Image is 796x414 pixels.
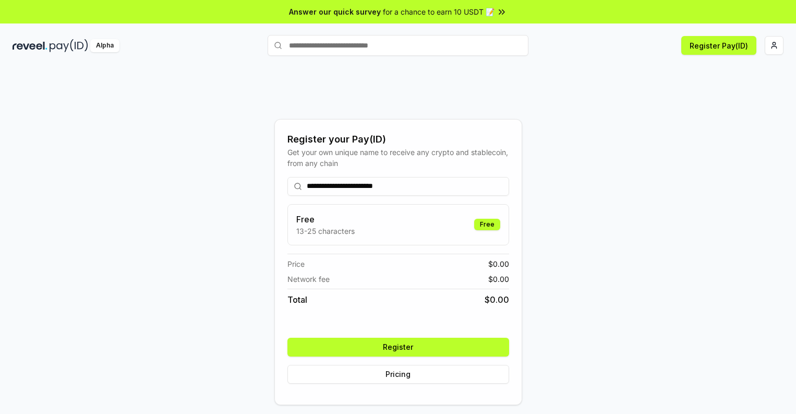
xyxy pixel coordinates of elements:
[287,293,307,306] span: Total
[50,39,88,52] img: pay_id
[287,365,509,384] button: Pricing
[287,274,330,285] span: Network fee
[13,39,47,52] img: reveel_dark
[488,258,509,269] span: $ 0.00
[289,6,381,17] span: Answer our quick survey
[287,132,509,147] div: Register your Pay(ID)
[296,226,355,236] p: 13-25 characters
[681,36,756,55] button: Register Pay(ID)
[287,258,305,269] span: Price
[488,274,509,285] span: $ 0.00
[287,147,509,169] div: Get your own unique name to receive any crypto and stablecoin, from any chain
[485,293,509,306] span: $ 0.00
[90,39,119,52] div: Alpha
[383,6,495,17] span: for a chance to earn 10 USDT 📝
[287,338,509,357] button: Register
[296,213,355,226] h3: Free
[474,219,500,230] div: Free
